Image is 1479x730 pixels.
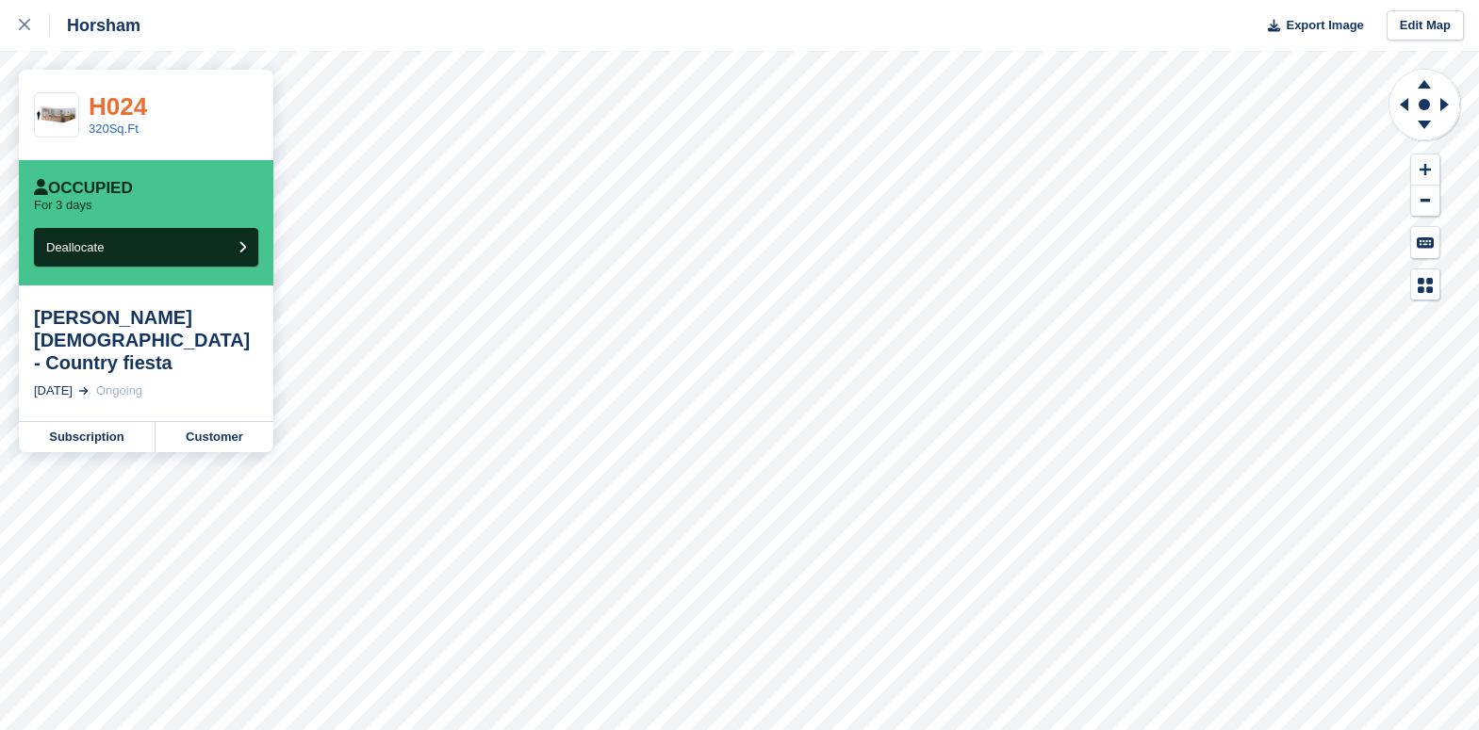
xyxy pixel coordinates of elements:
div: [DATE] [34,381,73,400]
div: [PERSON_NAME][DEMOGRAPHIC_DATA] - Country fiesta [34,306,258,374]
a: H024 [89,92,147,121]
a: Edit Map [1387,10,1464,41]
p: For 3 days [34,198,91,213]
div: Occupied [34,179,133,198]
button: Deallocate [34,228,258,267]
button: Zoom Out [1411,186,1439,217]
a: Subscription [19,422,156,452]
img: arrow-right-light-icn-cde0832a797a2874e46488d9cf13f60e5c3a73dbe684e267c42b8395dfbc2abf.svg [79,387,89,395]
button: Keyboard Shortcuts [1411,227,1439,258]
a: Customer [156,422,273,452]
a: 320Sq.Ft [89,122,139,136]
button: Export Image [1257,10,1364,41]
button: Zoom In [1411,154,1439,186]
div: Horsham [50,14,140,37]
button: Map Legend [1411,269,1439,300]
span: Export Image [1286,16,1363,35]
span: Deallocate [46,240,104,254]
div: Ongoing [96,381,142,400]
img: 300-sqft-unit.jpg [35,99,78,132]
